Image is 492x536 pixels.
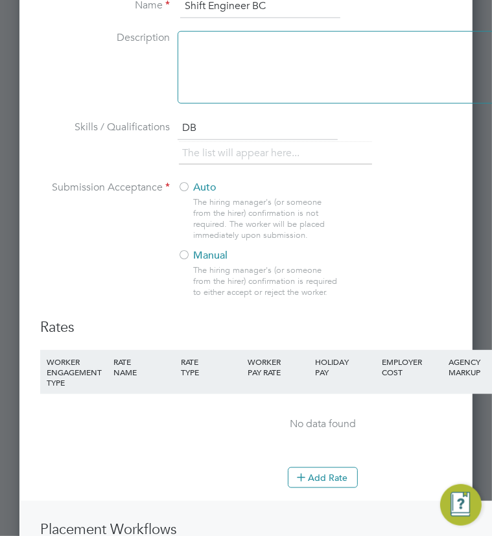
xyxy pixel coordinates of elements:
div: EMPLOYER COST [379,350,445,384]
label: Manual [178,249,330,262]
div: WORKER ENGAGEMENT TYPE [43,350,110,394]
label: Skills / Qualifications [40,121,170,134]
li: The list will appear here... [182,145,305,162]
div: RATE TYPE [178,350,244,384]
div: WORKER PAY RATE [244,350,311,384]
div: HOLIDAY PAY [312,350,379,384]
button: Engage Resource Center [440,484,482,526]
button: Add Rate [288,467,358,488]
label: Description [40,31,170,45]
div: The hiring manager's (or someone from the hirer) confirmation is not required. The worker will be... [193,197,340,241]
div: The hiring manager's (or someone from the hirer) confirmation is required to either accept or rej... [193,265,340,298]
div: RATE NAME [110,350,177,384]
label: Submission Acceptance [40,181,170,194]
label: Auto [178,181,330,194]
